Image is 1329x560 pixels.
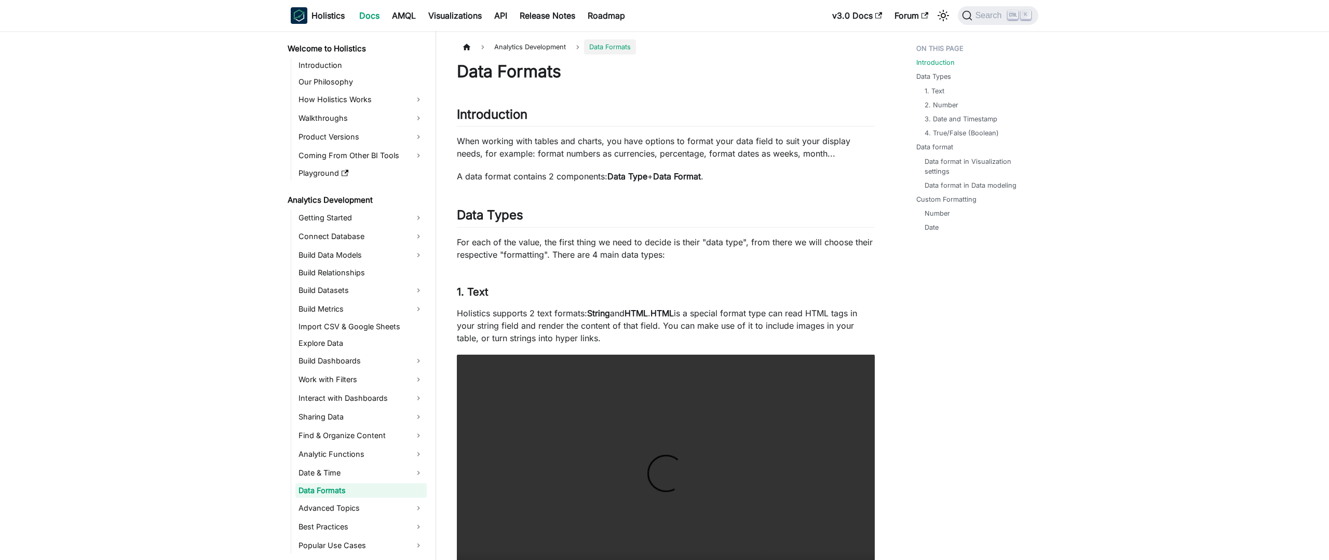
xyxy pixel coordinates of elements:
a: Import CSV & Google Sheets [295,319,427,334]
strong: String [587,308,610,318]
a: Explore Data [295,336,427,351]
a: Find & Organize Content [295,427,427,444]
a: Release Notes [513,7,581,24]
a: Build Metrics [295,301,427,317]
nav: Docs sidebar [280,31,436,560]
a: Data Types [916,72,951,81]
a: Our Philosophy [295,75,427,89]
h1: Data Formats [457,61,875,82]
a: Roadmap [581,7,631,24]
a: Connect Database [295,228,427,245]
strong: HTML [625,308,648,318]
p: A data format contains 2 components: + . [457,170,875,183]
span: Data Formats [584,39,636,54]
a: Introduction [916,58,955,67]
a: Playground [295,166,427,180]
a: Data format in Data modeling [925,180,1016,190]
b: Holistics [311,9,345,22]
strong: Data Format [653,171,701,181]
a: Coming From Other BI Tools [295,147,427,164]
a: v3.0 Docs [826,7,888,24]
a: 1. Text [925,86,944,96]
a: How Holistics Works [295,91,427,108]
p: Holistics supports 2 text formats: and . is a special format type can read HTML tags in your stri... [457,307,875,344]
a: 3. Date and Timestamp [925,114,997,124]
a: 4. True/False (Boolean) [925,128,999,138]
a: Welcome to Holistics [284,41,427,56]
a: Data Formats [295,483,427,498]
a: Getting Started [295,209,427,226]
nav: Breadcrumbs [457,39,875,54]
kbd: K [1021,10,1031,20]
a: HolisticsHolistics [291,7,345,24]
a: Data format in Visualization settings [925,157,1028,176]
a: Sharing Data [295,409,427,425]
a: Popular Use Cases [295,537,427,554]
h2: Data Types [457,207,875,227]
a: Forum [888,7,934,24]
a: Introduction [295,58,427,73]
strong: Data Type [607,171,647,181]
a: Best Practices [295,519,427,535]
a: Work with Filters [295,371,427,388]
h2: Introduction [457,107,875,127]
a: Build Data Models [295,247,427,263]
a: Interact with Dashboards [295,390,427,407]
a: Analytics Development [284,193,427,207]
button: Search (Ctrl+K) [958,6,1038,25]
p: When working with tables and charts, you have options to format your data field to suit your disp... [457,135,875,160]
a: Custom Formatting [916,194,977,204]
span: Analytics Development [489,39,571,54]
span: Search [972,11,1008,20]
a: AMQL [386,7,422,24]
a: Analytic Functions [295,446,427,463]
a: Home page [457,39,477,54]
a: Build Relationships [295,265,427,280]
a: Docs [353,7,386,24]
button: Switch between dark and light mode (currently light mode) [935,7,952,24]
a: Product Versions [295,129,427,145]
a: Date [925,222,939,232]
a: API [488,7,513,24]
a: Data format [916,142,953,152]
a: Number [925,208,950,218]
a: Advanced Topics [295,500,427,516]
img: Holistics [291,7,307,24]
strong: HTML [650,308,674,318]
p: For each of the value, the first thing we need to decide is their "data type", from there we will... [457,236,875,261]
a: 2. Number [925,100,958,110]
a: Build Dashboards [295,353,427,369]
a: Visualizations [422,7,488,24]
a: Date & Time [295,465,427,481]
a: Build Datasets [295,282,427,299]
a: Walkthroughs [295,110,427,127]
h3: 1. Text [457,286,875,299]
